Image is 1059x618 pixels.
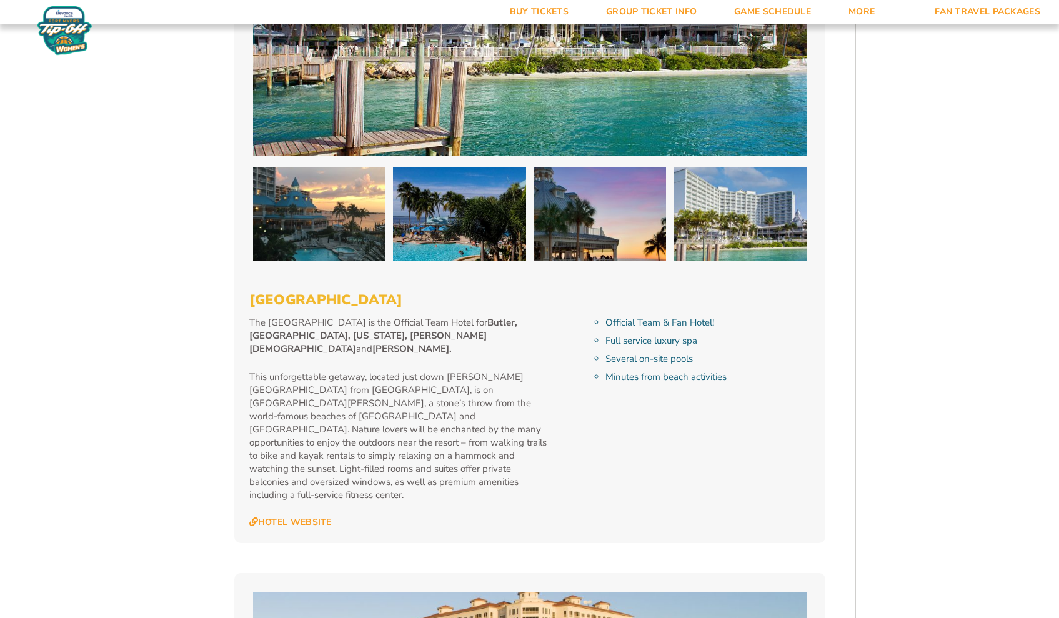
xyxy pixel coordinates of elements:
strong: Butler, [GEOGRAPHIC_DATA], [US_STATE], [PERSON_NAME][DEMOGRAPHIC_DATA] [249,316,517,355]
li: Official Team & Fan Hotel! [605,316,810,329]
li: Several on-site pools [605,352,810,366]
a: Hotel Website [249,517,332,528]
li: Minutes from beach activities [605,371,810,384]
p: This unforgettable getaway, located just down [PERSON_NAME][GEOGRAPHIC_DATA] from [GEOGRAPHIC_DAT... [249,371,549,502]
strong: [PERSON_NAME]. [372,342,452,355]
img: Marriott Sanibel Harbour Resort & Spa (2025) [393,167,526,261]
img: Marriott Sanibel Harbour Resort & Spa (2025) [674,167,807,261]
li: Full service luxury spa [605,334,810,347]
img: Women's Fort Myers Tip-Off [37,6,92,55]
img: Marriott Sanibel Harbour Resort & Spa (2025) [253,167,386,261]
img: Marriott Sanibel Harbour Resort & Spa (2025) [534,167,667,261]
h3: [GEOGRAPHIC_DATA] [249,292,810,308]
p: The [GEOGRAPHIC_DATA] is the Official Team Hotel for and [249,316,549,356]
